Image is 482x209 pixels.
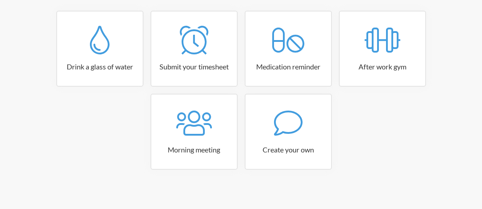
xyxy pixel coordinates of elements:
h3: Drink a glass of water [57,62,143,72]
h3: Create your own [245,145,331,155]
h3: Submit your timesheet [151,62,237,72]
h3: Medication reminder [245,62,331,72]
h3: Morning meeting [151,145,237,155]
h3: After work gym [340,62,425,72]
